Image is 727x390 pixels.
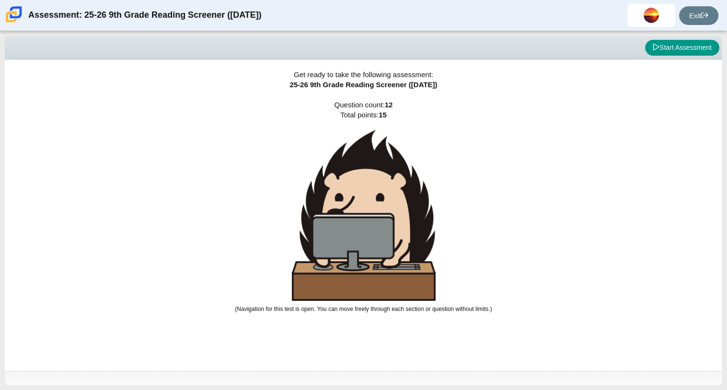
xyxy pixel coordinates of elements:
[292,130,436,301] img: hedgehog-behind-computer-large.png
[294,70,433,79] span: Get ready to take the following assessment:
[385,101,393,109] b: 12
[235,306,492,312] small: (Navigation for this test is open. You can move freely through each section or question without l...
[4,4,24,24] img: Carmen School of Science & Technology
[645,40,719,56] button: Start Assessment
[28,4,262,27] div: Assessment: 25-26 9th Grade Reading Screener ([DATE])
[235,101,492,312] span: Question count: Total points:
[4,18,24,26] a: Carmen School of Science & Technology
[289,80,437,89] span: 25-26 9th Grade Reading Screener ([DATE])
[379,111,387,119] b: 15
[644,8,659,23] img: natalia.solis-guer.WcyB4A
[679,6,718,25] a: Exit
